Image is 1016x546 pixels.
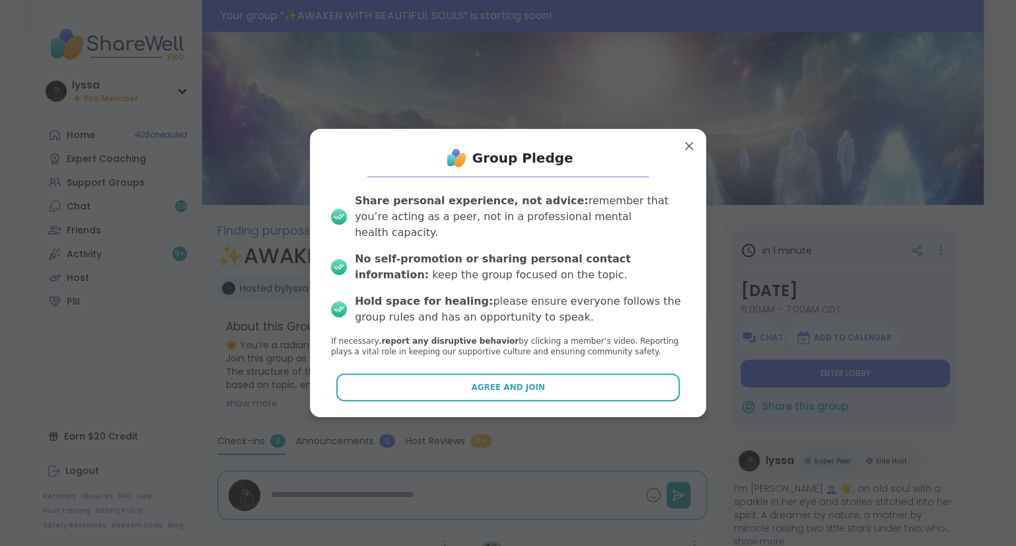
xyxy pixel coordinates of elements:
b: report any disruptive behavior [381,336,519,346]
b: No self-promotion or sharing personal contact information: [355,253,631,281]
b: Share personal experience, not advice: [355,194,589,207]
button: Agree and Join [336,373,680,401]
img: ShareWell Logo [443,145,470,171]
b: Hold space for healing: [355,295,493,307]
div: keep the group focused on the topic. [355,251,685,283]
div: please ensure everyone follows the group rules and has an opportunity to speak. [355,293,685,325]
h1: Group Pledge [472,149,573,167]
span: Agree and Join [471,381,545,393]
div: remember that you’re acting as a peer, not in a professional mental health capacity. [355,193,685,241]
p: If necessary, by clicking a member‘s video. Reporting plays a vital role in keeping our supportiv... [331,336,685,358]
